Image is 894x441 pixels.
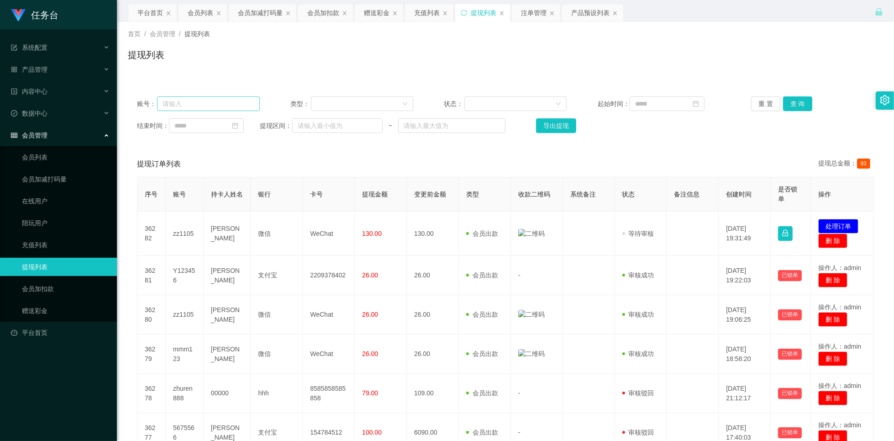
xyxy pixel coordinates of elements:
button: 导出提现 [536,118,576,133]
a: 图标: dashboard平台首页 [11,324,110,342]
button: 删 除 [818,391,847,405]
span: 系统配置 [11,44,47,51]
span: 26.00 [362,271,378,279]
td: 微信 [251,335,303,374]
td: 26.00 [407,295,459,335]
td: [DATE] 19:06:25 [719,295,771,335]
a: 陪玩用户 [22,214,110,232]
span: 结束时间： [137,121,169,131]
span: 首页 [128,30,141,37]
span: 93 [857,159,870,169]
h1: 任务台 [31,0,58,30]
span: 会员管理 [150,30,175,37]
td: WeChat [303,212,355,256]
span: 会员出款 [466,311,498,318]
span: 会员出款 [466,271,498,279]
button: 已锁单 [778,270,802,281]
span: 操作人：admin [818,303,861,311]
td: 36278 [137,374,166,413]
i: 图标: setting [880,95,890,105]
td: zz1105 [166,295,204,335]
td: 36281 [137,256,166,295]
i: 图标: close [216,11,221,16]
td: 00000 [204,374,251,413]
i: 图标: profile [11,88,17,95]
span: 是否锁单 [778,186,797,202]
i: 图标: close [612,11,618,16]
span: 系统备注 [570,191,596,198]
i: 图标: close [442,11,448,16]
span: 数据中心 [11,110,47,117]
td: Y123456 [166,256,204,295]
td: [PERSON_NAME] [204,256,251,295]
span: 100.00 [362,429,382,436]
input: 请输入 [157,96,260,111]
td: zhuren888 [166,374,204,413]
i: 图标: sync [461,10,467,16]
span: 审核驳回 [622,389,654,397]
i: 图标: down [402,101,408,107]
div: 注单管理 [521,4,547,21]
span: 账号： [137,99,157,109]
span: - [518,389,521,397]
td: [PERSON_NAME] [204,212,251,256]
span: 操作人：admin [818,382,861,389]
input: 请输入最大值为 [398,118,505,133]
td: 130.00 [407,212,459,256]
img: 二维码 [518,229,545,239]
td: 36282 [137,212,166,256]
span: - [518,271,521,279]
a: 在线用户 [22,192,110,210]
div: 产品预设列表 [571,4,610,21]
button: 删 除 [818,351,847,366]
td: 109.00 [407,374,459,413]
td: 微信 [251,212,303,256]
span: 等待审核 [622,230,654,237]
span: 审核成功 [622,311,654,318]
span: 130.00 [362,230,382,237]
span: 状态 [622,191,635,198]
div: 赠送彩金 [364,4,389,21]
button: 已锁单 [778,349,802,360]
button: 删 除 [818,312,847,327]
span: 账号 [173,191,186,198]
i: 图标: table [11,132,17,138]
span: 提现区间： [260,121,292,131]
td: zz1105 [166,212,204,256]
span: 创建时间 [726,191,752,198]
input: 请输入最小值为 [292,118,383,133]
td: [PERSON_NAME] [204,295,251,335]
td: 26.00 [407,256,459,295]
h1: 提现列表 [128,48,164,62]
i: 图标: check-circle-o [11,110,17,117]
span: 操作人：admin [818,343,861,350]
span: 状态： [444,99,464,109]
i: 图标: close [285,11,291,16]
img: 二维码 [518,310,545,319]
span: 79.00 [362,389,378,397]
i: 图标: close [549,11,555,16]
span: 提现订单列表 [137,159,181,170]
button: 重 置 [751,96,780,111]
span: 产品管理 [11,66,47,73]
span: 操作 [818,191,831,198]
i: 图标: appstore-o [11,66,17,73]
span: 会员出款 [466,230,498,237]
td: 微信 [251,295,303,335]
td: 8585858585858 [303,374,355,413]
span: 类型： [290,99,311,109]
td: [DATE] 19:31:49 [719,212,771,256]
i: 图标: form [11,44,17,51]
span: 起始时间： [598,99,630,109]
i: 图标: close [392,11,398,16]
div: 提现总金额： [819,159,874,170]
td: 36279 [137,335,166,374]
td: 支付宝 [251,256,303,295]
span: 操作人：admin [818,421,861,429]
span: 审核成功 [622,350,654,357]
span: 会员出款 [466,350,498,357]
div: 充值列表 [414,4,440,21]
span: 变更前金额 [414,191,446,198]
a: 任务台 [11,11,58,18]
button: 删 除 [818,234,847,248]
